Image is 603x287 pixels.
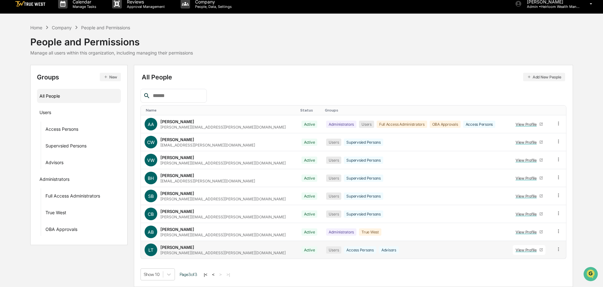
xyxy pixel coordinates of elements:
[516,158,539,163] div: View Profile
[224,272,232,277] button: >|
[301,175,318,182] div: Active
[326,246,341,254] div: Users
[45,227,77,234] div: OBA Approvals
[4,77,43,88] a: 🖐️Preclearance
[21,55,80,60] div: We're available if you need us!
[513,245,546,255] a: View Profile
[344,139,383,146] div: Supervsied Persons
[301,139,318,146] div: Active
[160,191,194,196] div: [PERSON_NAME]
[37,73,121,81] div: Groups
[15,1,45,7] img: logo
[146,108,295,112] div: Toggle SortBy
[379,246,399,254] div: Advisors
[516,140,539,145] div: View Profile
[148,211,154,217] span: CB
[513,209,546,219] a: View Profile
[344,192,383,200] div: Supervsied Persons
[13,79,41,86] span: Preclearance
[45,210,66,217] div: True West
[148,193,154,199] span: SB
[39,110,51,117] div: Users
[511,108,549,112] div: Toggle SortBy
[160,245,194,250] div: [PERSON_NAME]
[160,232,286,237] div: [PERSON_NAME][EMAIL_ADDRESS][PERSON_NAME][DOMAIN_NAME]
[301,246,318,254] div: Active
[148,122,154,127] span: AA
[160,179,255,183] div: [EMAIL_ADDRESS][PERSON_NAME][DOMAIN_NAME]
[344,157,383,164] div: Supervsied Persons
[147,140,155,145] span: CW
[430,121,461,128] div: OBA Approvals
[160,215,286,219] div: [PERSON_NAME][EMAIL_ADDRESS][PERSON_NAME][DOMAIN_NAME]
[522,4,581,9] p: Admin • Heirloom Wealth Management
[523,73,565,81] button: Add New People
[6,92,11,97] div: 🔎
[39,91,119,101] div: All People
[21,48,104,55] div: Start new chat
[30,31,193,48] div: People and Permissions
[6,80,11,85] div: 🖐️
[301,192,318,200] div: Active
[43,77,81,88] a: 🗄️Attestations
[160,119,194,124] div: [PERSON_NAME]
[142,73,565,81] div: All People
[180,272,197,277] span: Page 3 of 3
[513,155,546,165] a: View Profile
[6,13,115,23] p: How can we help?
[160,173,194,178] div: [PERSON_NAME]
[326,228,356,236] div: Administrators
[300,108,320,112] div: Toggle SortBy
[344,175,383,182] div: Supervsied Persons
[45,126,78,134] div: Access Persons
[326,210,341,218] div: Users
[30,50,193,55] div: Manage all users within this organization, including managing their permissions
[516,194,539,198] div: View Profile
[13,91,40,98] span: Data Lookup
[68,4,99,9] p: Manage Tasks
[107,50,115,58] button: Start new chat
[513,137,546,147] a: View Profile
[190,4,235,9] p: People, Data, Settings
[301,121,318,128] div: Active
[218,272,224,277] button: >
[160,155,194,160] div: [PERSON_NAME]
[516,176,539,181] div: View Profile
[148,247,153,253] span: LT
[6,48,18,60] img: 1746055101610-c473b297-6a78-478c-a979-82029cc54cd1
[148,229,154,235] span: AB
[326,175,341,182] div: Users
[301,210,318,218] div: Active
[52,25,72,30] div: Company
[513,173,546,183] a: View Profile
[557,108,564,112] div: Toggle SortBy
[45,143,87,151] div: Supervsied Persons
[344,246,376,254] div: Access Persons
[45,160,63,167] div: Advisors
[513,119,546,129] a: View Profile
[160,125,286,129] div: [PERSON_NAME][EMAIL_ADDRESS][PERSON_NAME][DOMAIN_NAME]
[4,89,42,100] a: 🔎Data Lookup
[100,73,121,81] button: New
[39,176,69,184] div: Administrators
[45,106,76,112] a: Powered byPylon
[160,137,194,142] div: [PERSON_NAME]
[325,108,506,112] div: Toggle SortBy
[516,230,539,234] div: View Profile
[202,272,209,277] button: |<
[45,193,100,201] div: Full Access Administrators
[160,209,194,214] div: [PERSON_NAME]
[160,250,286,255] div: [PERSON_NAME][EMAIL_ADDRESS][PERSON_NAME][DOMAIN_NAME]
[301,157,318,164] div: Active
[30,25,42,30] div: Home
[81,25,130,30] div: People and Permissions
[326,139,341,146] div: Users
[122,4,168,9] p: Approval Management
[513,227,546,237] a: View Profile
[148,175,154,181] span: BH
[160,197,286,201] div: [PERSON_NAME][EMAIL_ADDRESS][PERSON_NAME][DOMAIN_NAME]
[147,158,155,163] span: VW
[513,191,546,201] a: View Profile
